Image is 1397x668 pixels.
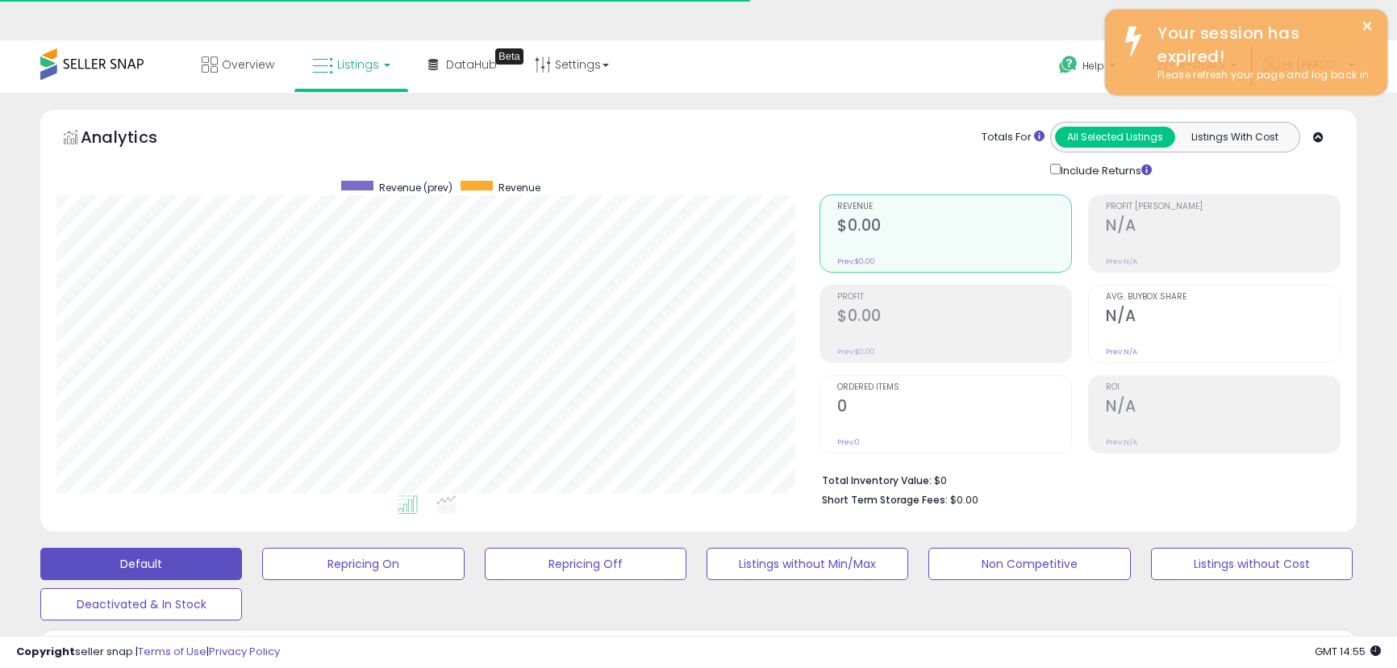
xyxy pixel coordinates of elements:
button: Deactivated & In Stock [40,588,242,620]
h2: 0 [837,397,1071,419]
b: Total Inventory Value: [822,474,932,487]
a: Settings [523,40,621,89]
a: DataHub [416,40,509,89]
div: Totals For [982,130,1045,145]
span: DataHub [446,56,497,73]
button: Listings With Cost [1174,127,1295,148]
span: ROI [1106,383,1340,392]
small: Prev: N/A [1106,437,1137,447]
span: Ordered Items [837,383,1071,392]
li: $0 [822,470,1328,489]
span: Listings [337,56,379,73]
span: Overview [222,56,274,73]
span: Revenue (prev) [379,181,452,194]
small: Prev: $0.00 [837,257,875,266]
span: $0.00 [950,492,978,507]
a: Help [1046,43,1132,93]
small: Prev: N/A [1106,257,1137,266]
button: Repricing On [262,548,464,580]
div: Tooltip anchor [495,48,523,65]
a: Privacy Policy [209,644,280,659]
a: Terms of Use [138,644,206,659]
span: Help [1082,59,1104,73]
span: Revenue [837,202,1071,211]
button: Default [40,548,242,580]
div: Your session has expired! [1145,22,1375,68]
a: Overview [190,40,286,89]
h5: Analytics [81,126,189,152]
b: Short Term Storage Fees: [822,493,948,507]
small: Prev: 0 [837,437,860,447]
button: Listings without Cost [1151,548,1353,580]
button: Non Competitive [928,548,1130,580]
a: Listings [300,40,402,89]
span: 2025-09-15 14:55 GMT [1315,644,1381,659]
div: Include Returns [1038,161,1171,179]
small: Prev: $0.00 [837,347,875,357]
span: Revenue [498,181,540,194]
span: Profit [837,293,1071,302]
i: Get Help [1058,55,1078,75]
h2: N/A [1106,307,1340,328]
h2: $0.00 [837,307,1071,328]
span: Profit [PERSON_NAME] [1106,202,1340,211]
span: Avg. Buybox Share [1106,293,1340,302]
button: Listings without Min/Max [707,548,908,580]
div: seller snap | | [16,645,280,660]
button: Repricing Off [485,548,686,580]
small: Prev: N/A [1106,347,1137,357]
h2: $0.00 [837,216,1071,238]
h2: N/A [1106,397,1340,419]
strong: Copyright [16,644,75,659]
div: Please refresh your page and log back in [1145,68,1375,83]
h2: N/A [1106,216,1340,238]
button: All Selected Listings [1055,127,1175,148]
